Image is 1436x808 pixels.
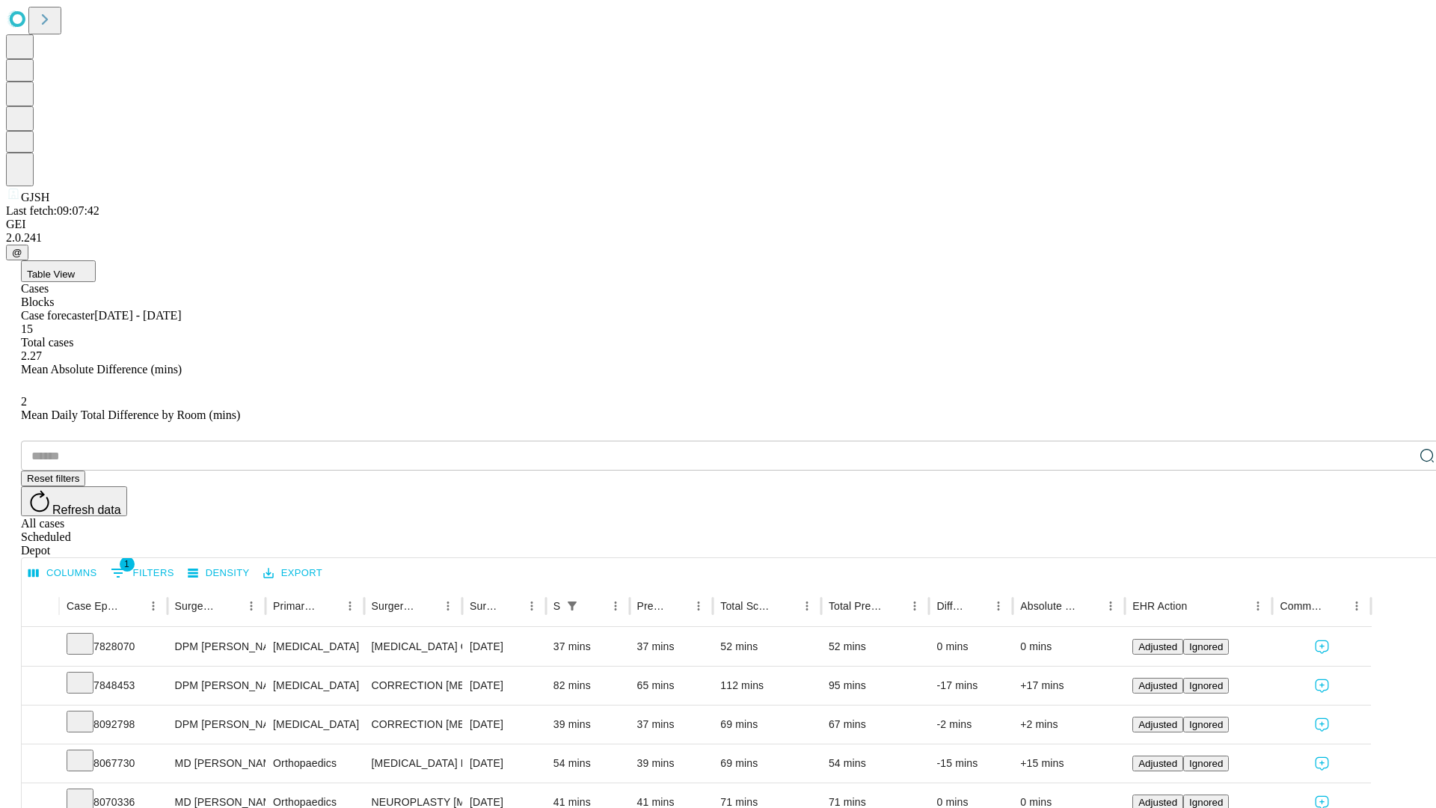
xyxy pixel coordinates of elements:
[1138,797,1177,808] span: Adjusted
[67,628,160,666] div: 7828070
[175,600,218,612] div: Surgeon Name
[184,562,254,585] button: Density
[273,628,356,666] div: [MEDICAL_DATA]
[720,744,814,783] div: 69 mins
[904,596,925,616] button: Menu
[1132,600,1187,612] div: EHR Action
[553,706,622,744] div: 39 mins
[637,744,706,783] div: 39 mins
[829,628,922,666] div: 52 mins
[1132,756,1183,771] button: Adjusted
[1020,706,1117,744] div: +2 mins
[1183,678,1229,694] button: Ignored
[720,706,814,744] div: 69 mins
[967,596,988,616] button: Sort
[21,349,42,362] span: 2.27
[29,712,52,738] button: Expand
[6,204,99,217] span: Last fetch: 09:07:42
[1138,680,1177,691] span: Adjusted
[1189,797,1223,808] span: Ignored
[1100,596,1121,616] button: Menu
[1188,596,1209,616] button: Sort
[12,247,22,258] span: @
[21,309,94,322] span: Case forecaster
[220,596,241,616] button: Sort
[29,751,52,777] button: Expand
[67,600,120,612] div: Case Epic Id
[500,596,521,616] button: Sort
[1138,758,1177,769] span: Adjusted
[667,596,688,616] button: Sort
[521,596,542,616] button: Menu
[470,667,538,705] div: [DATE]
[553,628,622,666] div: 37 mins
[175,667,258,705] div: DPM [PERSON_NAME] [PERSON_NAME]
[372,600,415,612] div: Surgery Name
[417,596,438,616] button: Sort
[319,596,340,616] button: Sort
[470,744,538,783] div: [DATE]
[720,667,814,705] div: 112 mins
[6,245,28,260] button: @
[29,673,52,700] button: Expand
[883,596,904,616] button: Sort
[470,600,499,612] div: Surgery Date
[372,628,455,666] div: [MEDICAL_DATA] COMPLETE EXCISION 5TH [MEDICAL_DATA] HEAD
[372,744,455,783] div: [MEDICAL_DATA] RELEASE
[1189,719,1223,730] span: Ignored
[143,596,164,616] button: Menu
[21,260,96,282] button: Table View
[553,744,622,783] div: 54 mins
[1248,596,1268,616] button: Menu
[21,336,73,349] span: Total cases
[372,706,455,744] div: CORRECTION [MEDICAL_DATA]
[1346,596,1367,616] button: Menu
[1189,680,1223,691] span: Ignored
[1183,639,1229,655] button: Ignored
[637,628,706,666] div: 37 mins
[21,408,240,421] span: Mean Daily Total Difference by Room (mins)
[1183,756,1229,771] button: Ignored
[584,596,605,616] button: Sort
[1325,596,1346,616] button: Sort
[829,706,922,744] div: 67 mins
[273,744,356,783] div: Orthopaedics
[1132,678,1183,694] button: Adjusted
[260,562,326,585] button: Export
[438,596,458,616] button: Menu
[1189,641,1223,652] span: Ignored
[988,596,1009,616] button: Menu
[94,309,181,322] span: [DATE] - [DATE]
[829,667,922,705] div: 95 mins
[52,504,121,516] span: Refresh data
[1189,758,1223,769] span: Ignored
[25,562,101,585] button: Select columns
[340,596,360,616] button: Menu
[1280,600,1323,612] div: Comments
[1138,641,1177,652] span: Adjusted
[175,628,258,666] div: DPM [PERSON_NAME] [PERSON_NAME]
[1020,600,1078,612] div: Absolute Difference
[470,706,538,744] div: [DATE]
[829,600,883,612] div: Total Predicted Duration
[21,486,127,516] button: Refresh data
[936,600,966,612] div: Difference
[67,706,160,744] div: 8092798
[637,600,666,612] div: Predicted In Room Duration
[1020,744,1117,783] div: +15 mins
[372,667,455,705] div: CORRECTION [MEDICAL_DATA], RESECTION [MEDICAL_DATA] BASE
[1138,719,1177,730] span: Adjusted
[273,706,356,744] div: [MEDICAL_DATA]
[936,628,1005,666] div: 0 mins
[273,667,356,705] div: [MEDICAL_DATA]
[720,628,814,666] div: 52 mins
[829,744,922,783] div: 54 mins
[273,600,316,612] div: Primary Service
[1079,596,1100,616] button: Sort
[936,667,1005,705] div: -17 mins
[1020,628,1117,666] div: 0 mins
[21,395,27,408] span: 2
[1020,667,1117,705] div: +17 mins
[175,706,258,744] div: DPM [PERSON_NAME] [PERSON_NAME]
[776,596,797,616] button: Sort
